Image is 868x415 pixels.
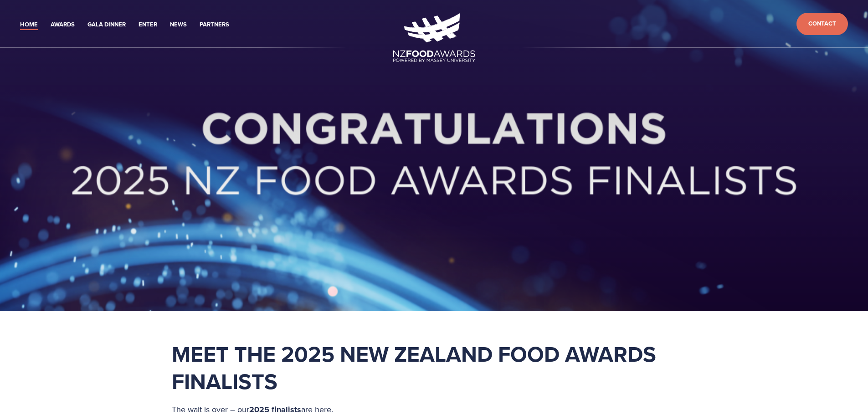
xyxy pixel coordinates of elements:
[172,338,662,397] strong: Meet the 2025 New Zealand Food Awards Finalists
[20,20,38,30] a: Home
[200,20,229,30] a: Partners
[51,20,75,30] a: Awards
[796,13,848,35] a: Contact
[87,20,126,30] a: Gala Dinner
[170,20,187,30] a: News
[139,20,157,30] a: Enter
